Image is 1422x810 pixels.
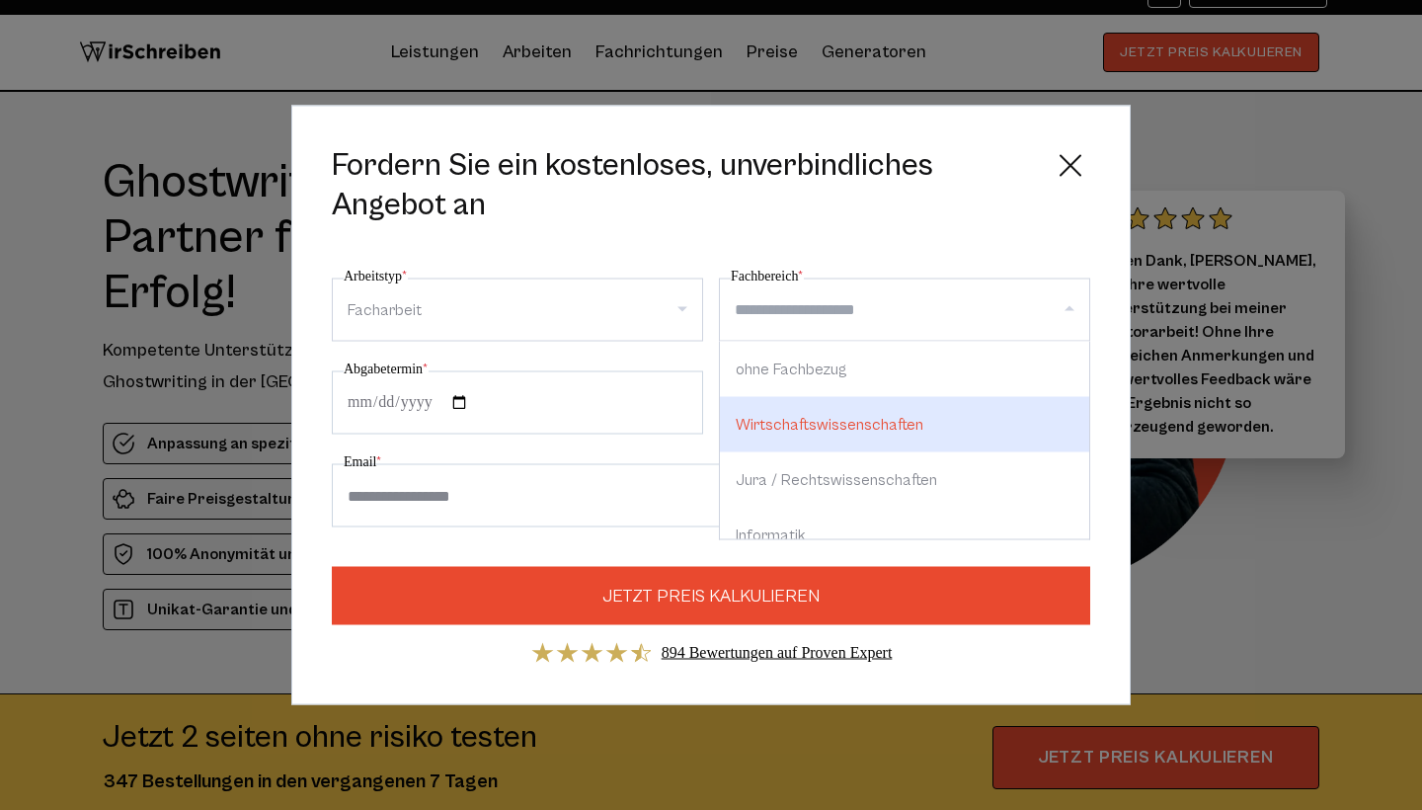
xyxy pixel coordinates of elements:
div: Jura / Rechtswissenschaften [720,452,1089,508]
span: Fordern Sie ein kostenloses, unverbindliches Angebot an [332,146,1035,225]
label: Abgabetermin [344,358,429,381]
div: Informatik [720,508,1089,563]
a: 894 Bewertungen auf Proven Expert [662,644,893,661]
label: Email [344,450,382,474]
div: Facharbeit [348,294,422,326]
span: JETZT PREIS KALKULIEREN [602,583,820,609]
button: JETZT PREIS KALKULIEREN [332,567,1090,625]
div: ohne Fachbezug [720,342,1089,397]
label: Arbeitstyp [344,265,408,288]
label: Fachbereich [731,265,804,288]
div: Wirtschaftswissenschaften [720,397,1089,452]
